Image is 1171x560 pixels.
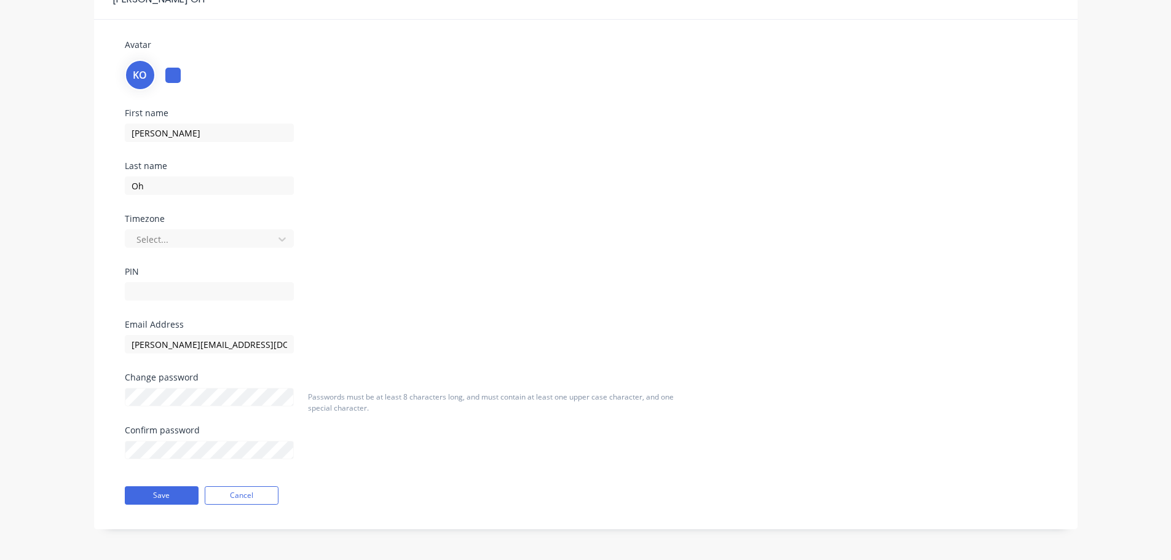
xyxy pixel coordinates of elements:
span: Passwords must be at least 8 characters long, and must contain at least one upper case character,... [308,392,674,413]
div: PIN [125,267,420,276]
span: KO [133,68,147,82]
div: Last name [125,162,420,170]
span: Avatar [125,39,151,50]
div: Change password [125,373,294,382]
div: First name [125,109,420,117]
div: Timezone [125,215,420,223]
button: Cancel [205,486,278,505]
button: Save [125,486,199,505]
div: Email Address [125,320,420,329]
div: Confirm password [125,426,294,435]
